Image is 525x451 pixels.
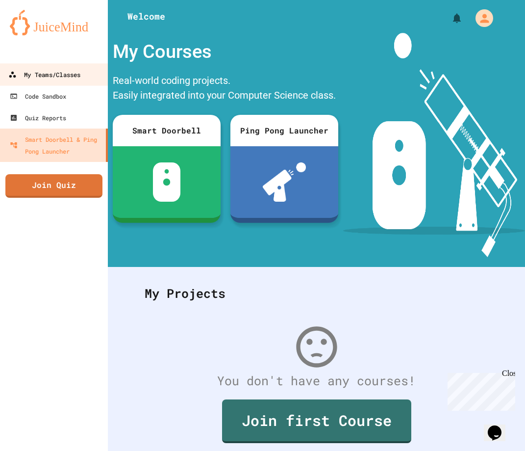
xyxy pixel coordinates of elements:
[484,412,515,441] iframe: chat widget
[444,369,515,411] iframe: chat widget
[108,33,343,71] div: My Courses
[135,274,498,313] div: My Projects
[263,162,306,202] img: ppl-with-ball.png
[433,10,465,27] div: My Notifications
[135,371,498,390] div: You don't have any courses!
[343,33,525,257] img: banner-image-my-projects.png
[10,133,102,157] div: Smart Doorbell & Ping Pong Launcher
[5,174,102,198] a: Join Quiz
[465,7,496,29] div: My Account
[4,4,68,62] div: Chat with us now!Close
[153,162,181,202] img: sdb-white.svg
[10,112,66,124] div: Quiz Reports
[108,71,343,107] div: Real-world coding projects. Easily integrated into your Computer Science class.
[113,115,221,146] div: Smart Doorbell
[10,10,98,35] img: logo-orange.svg
[230,115,338,146] div: Ping Pong Launcher
[222,399,411,443] a: Join first Course
[8,69,80,81] div: My Teams/Classes
[10,90,66,102] div: Code Sandbox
